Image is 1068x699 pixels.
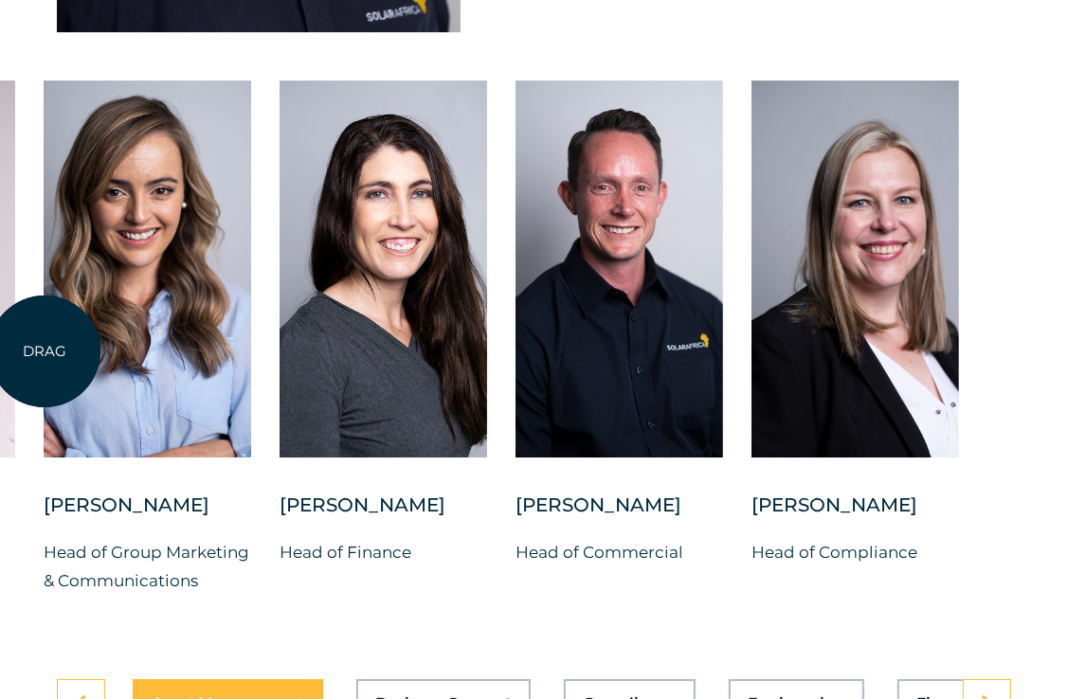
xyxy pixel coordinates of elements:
[516,491,723,538] div: [PERSON_NAME]
[516,538,723,566] p: Head of Commercial
[44,538,251,595] p: Head of Group Marketing & Communications
[751,491,959,538] div: [PERSON_NAME]
[280,491,487,538] div: [PERSON_NAME]
[44,491,251,538] div: [PERSON_NAME]
[280,538,487,566] p: Head of Finance
[751,538,959,566] p: Head of Compliance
